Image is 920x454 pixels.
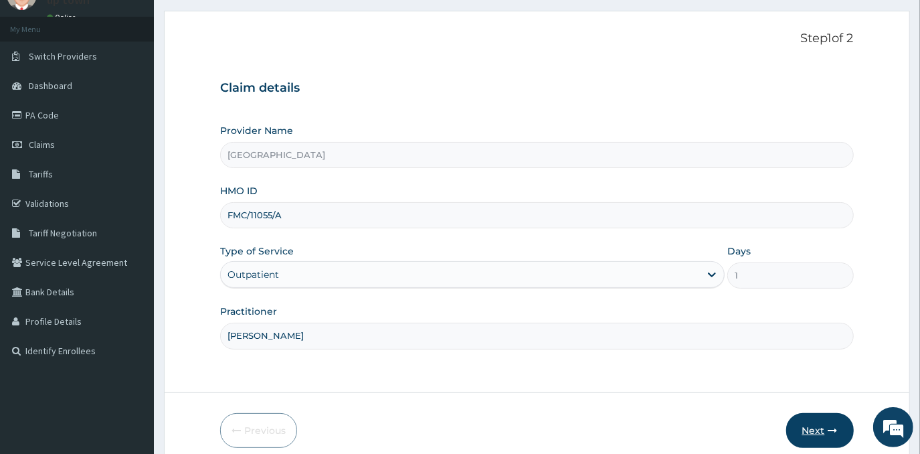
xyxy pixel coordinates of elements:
span: We're online! [78,139,185,275]
span: Dashboard [29,80,72,92]
a: Online [47,13,79,22]
span: Claims [29,139,55,151]
h3: Claim details [220,81,853,96]
button: Next [786,413,854,448]
input: Enter HMO ID [220,202,853,228]
span: Tariff Negotiation [29,227,97,239]
textarea: Type your message and hit 'Enter' [7,307,255,354]
p: Step 1 of 2 [220,31,853,46]
label: HMO ID [220,184,258,198]
span: Switch Providers [29,50,97,62]
label: Practitioner [220,305,277,318]
div: Outpatient [227,268,279,281]
label: Provider Name [220,124,293,137]
img: d_794563401_company_1708531726252_794563401 [25,67,54,100]
label: Type of Service [220,244,294,258]
div: Minimize live chat window [219,7,252,39]
input: Enter Name [220,323,853,349]
div: Chat with us now [70,75,225,92]
button: Previous [220,413,297,448]
label: Days [727,244,751,258]
span: Tariffs [29,168,53,180]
